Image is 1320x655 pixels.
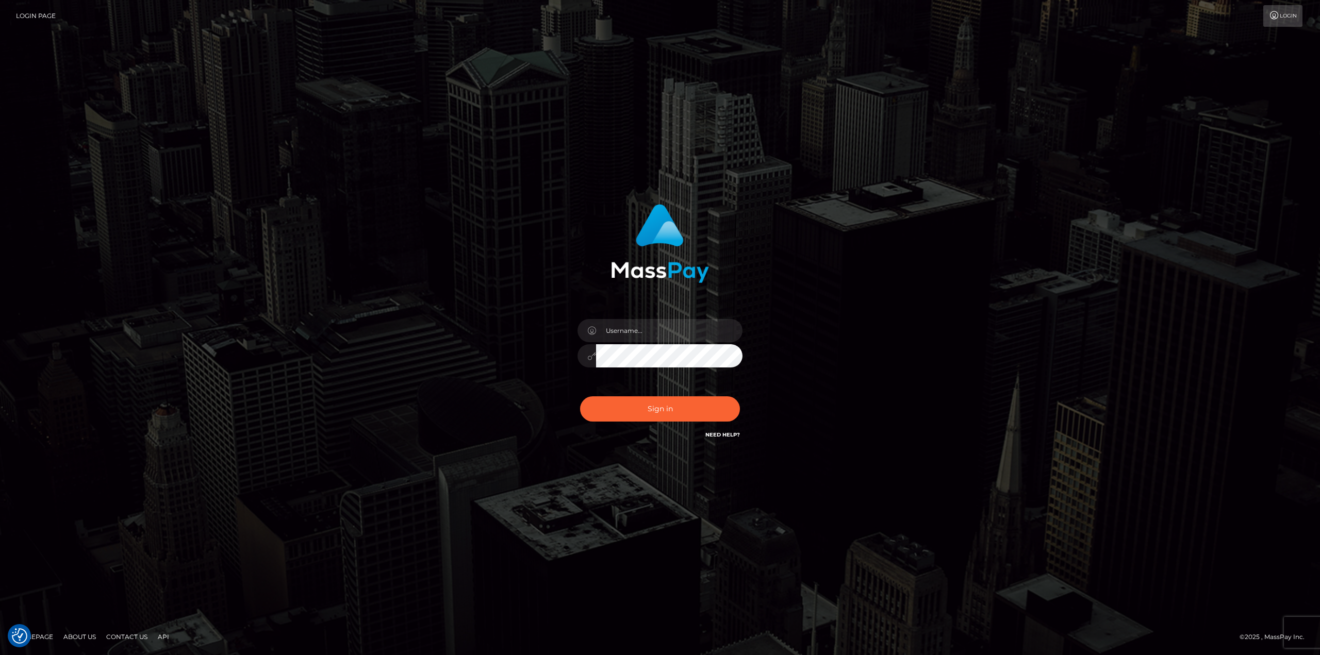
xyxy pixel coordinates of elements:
a: Contact Us [102,629,152,645]
a: About Us [59,629,100,645]
a: Homepage [11,629,57,645]
button: Sign in [580,396,740,422]
a: Login [1263,5,1302,27]
img: Revisit consent button [12,628,27,644]
a: Login Page [16,5,56,27]
a: API [154,629,173,645]
input: Username... [596,319,742,342]
div: © 2025 , MassPay Inc. [1240,631,1312,643]
img: MassPay Login [611,204,709,283]
a: Need Help? [705,431,740,438]
button: Consent Preferences [12,628,27,644]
